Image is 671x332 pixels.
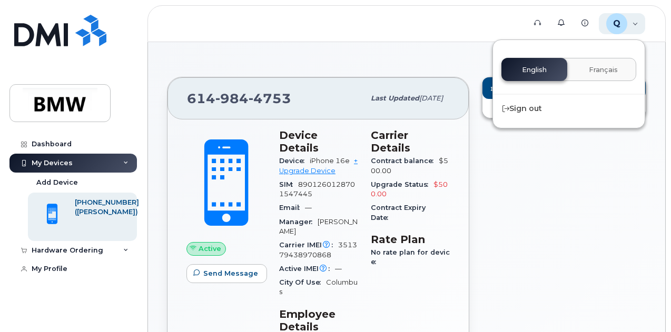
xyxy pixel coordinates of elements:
span: — [335,265,342,273]
span: Contract Expiry Date [371,204,426,221]
span: — [305,204,312,212]
span: SIM [279,180,298,188]
a: Create Helpdesk Submission [482,99,646,118]
button: Send Message [186,264,267,283]
span: Device [279,157,310,165]
span: Active [199,244,221,254]
a: + Upgrade Device [279,157,358,174]
span: [DATE] [419,94,443,102]
iframe: Messenger Launcher [625,286,663,324]
span: Contract balance [371,157,439,165]
div: Sign out [493,99,645,118]
span: Carrier IMEI [279,241,338,249]
span: Active IMEI [279,265,335,273]
span: Français [589,66,618,74]
span: Manager [279,218,318,226]
span: Email [279,204,305,212]
span: 351379438970868 [279,241,357,258]
h3: Carrier Details [371,129,450,154]
span: Last updated [371,94,419,102]
h3: Rate Plan [371,233,450,246]
button: Add Roaming Package [482,77,646,99]
span: [PERSON_NAME] [279,218,358,235]
span: Upgrade Status [371,180,433,188]
span: 8901260128701547445 [279,180,355,198]
span: Add Roaming Package [491,85,586,95]
span: 614 [187,90,291,106]
span: iPhone 16e [310,157,350,165]
span: 4753 [249,90,291,106]
h3: Device Details [279,129,358,154]
span: $500.00 [371,157,448,174]
span: City Of Use [279,278,326,286]
span: No rate plan for device [371,248,450,266]
span: 984 [215,90,249,106]
span: Send Message [203,268,258,278]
